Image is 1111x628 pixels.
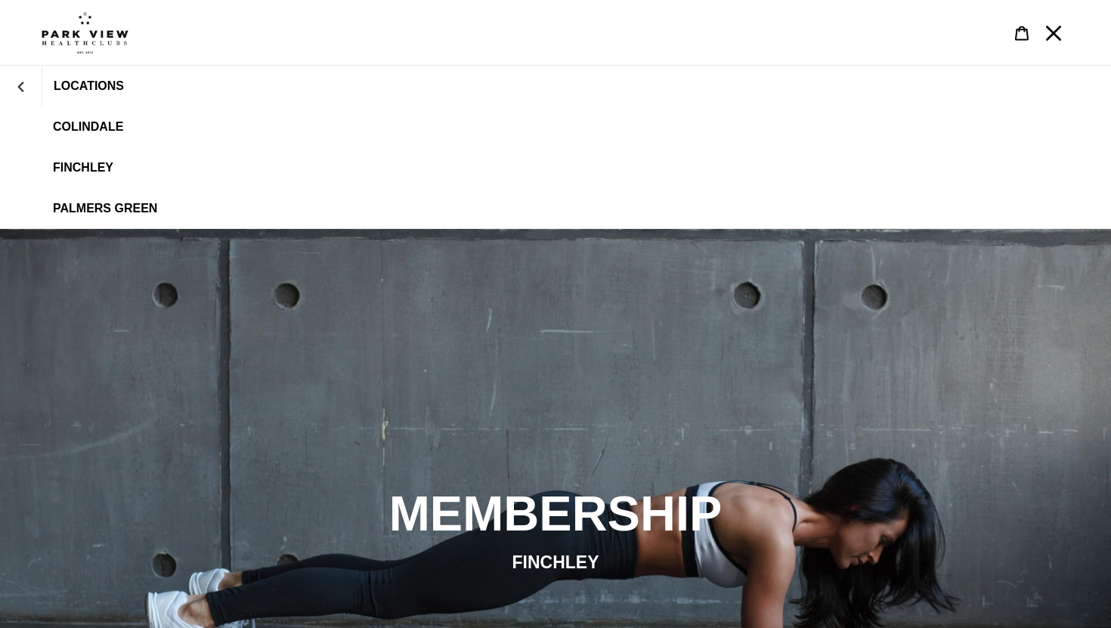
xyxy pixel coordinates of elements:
[53,120,123,134] span: Colindale
[54,79,124,93] span: LOCATIONS
[53,161,113,175] span: Finchley
[1038,17,1069,49] button: Menu
[144,484,967,543] h2: MEMBERSHIP
[53,202,157,215] span: Palmers Green
[42,11,128,54] img: Park view health clubs is a gym near you.
[512,552,599,572] span: FINCHLEY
